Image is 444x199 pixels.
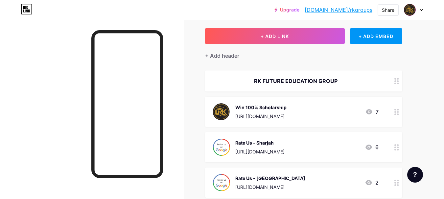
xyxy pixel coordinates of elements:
[305,6,372,14] a: [DOMAIN_NAME]/rkgroups
[235,104,287,111] div: Win 100% Scholarship
[365,108,379,116] div: 7
[274,7,299,12] a: Upgrade
[205,28,345,44] button: + ADD LINK
[365,143,379,151] div: 6
[213,103,230,120] img: Win 100% Scholarship
[205,52,239,60] div: + Add header
[235,184,305,190] div: [URL][DOMAIN_NAME]
[213,174,230,191] img: Rate Us - Dubai
[235,113,287,120] div: [URL][DOMAIN_NAME]
[365,179,379,187] div: 2
[261,33,289,39] span: + ADD LINK
[213,77,379,85] div: RK FUTURE EDUCATION GROUP
[235,139,285,146] div: Rate Us - Sharjah
[404,4,416,16] img: RKGroup Services
[235,148,285,155] div: [URL][DOMAIN_NAME]
[382,7,394,13] div: Share
[235,175,305,182] div: Rate Us - [GEOGRAPHIC_DATA]
[350,28,402,44] div: + ADD EMBED
[213,139,230,156] img: Rate Us - Sharjah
